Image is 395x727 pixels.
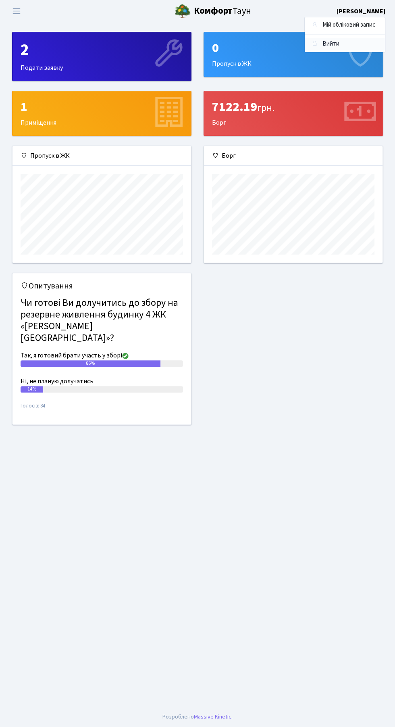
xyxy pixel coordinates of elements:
h5: Опитування [21,281,183,291]
span: Таун [194,4,251,18]
button: Переключити навігацію [6,4,27,18]
a: [PERSON_NAME] [337,6,385,16]
div: 0 [212,40,374,56]
a: Мій обліковий запис [305,19,385,31]
div: Приміщення [12,91,191,136]
div: 86% [21,360,160,367]
div: 14% [21,386,43,393]
div: Так, я готовий брати участь у зборі [21,351,183,360]
div: Подати заявку [12,32,191,81]
div: 7122.19 [212,99,374,115]
a: Massive Kinetic [194,712,231,721]
div: Пропуск в ЖК [12,146,191,166]
a: 0Пропуск в ЖК [204,32,383,77]
small: Голосів: 84 [21,402,183,416]
div: Ні, не планую долучатись [21,376,183,386]
a: 2Подати заявку [12,32,191,81]
div: 1 [21,99,183,115]
div: Розроблено . [162,712,233,721]
div: 2 [21,40,183,60]
a: Вийти [305,38,385,50]
div: Пропуск в ЖК [204,32,383,77]
div: Борг [204,91,383,136]
b: [PERSON_NAME] [337,7,385,16]
a: 1Приміщення [12,91,191,136]
b: Комфорт [194,4,233,17]
img: logo.png [175,3,191,19]
span: грн. [257,101,274,115]
div: Борг [204,146,383,166]
h4: Чи готові Ви долучитись до збору на резервне живлення будинку 4 ЖК «[PERSON_NAME][GEOGRAPHIC_DATA]»? [21,294,183,347]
